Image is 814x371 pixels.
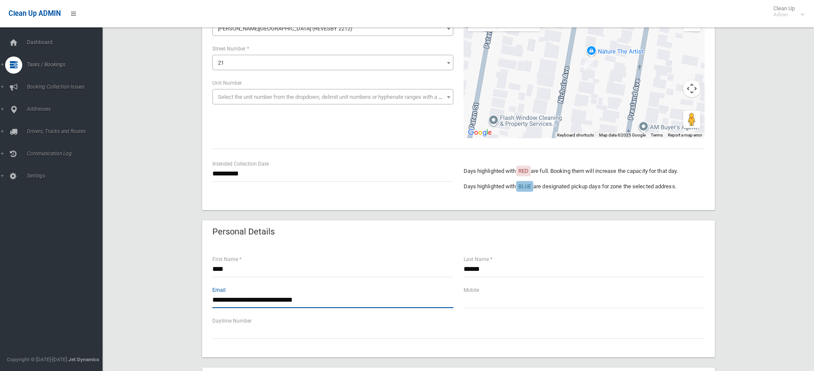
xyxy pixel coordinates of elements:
span: Drivers, Trucks and Routes [24,128,109,134]
p: Days highlighted with are full. Booking them will increase the capacity for that day. [464,166,705,176]
span: Nichols Avenue (REVESBY 2212) [212,21,453,36]
span: Booking Collection Issues [24,84,109,90]
span: Nichols Avenue (REVESBY 2212) [215,23,451,35]
span: Settings [24,173,109,179]
span: Communication Log [24,151,109,157]
a: Terms (opens in new tab) [651,133,663,137]
img: Google [466,127,494,138]
span: 21 [212,55,453,70]
span: Map data ©2025 Google [599,133,646,137]
span: Copyright © [DATE]-[DATE] [7,356,67,362]
span: 21 [218,59,224,66]
span: Clean Up ADMIN [9,9,61,18]
button: Drag Pegman onto the map to open Street View [683,111,700,128]
button: Map camera controls [683,80,700,97]
p: Days highlighted with are designated pickup days for zone the selected address. [464,181,705,192]
a: Report a map error [668,133,702,137]
span: Clean Up [769,5,803,18]
span: RED [518,168,529,174]
strong: Jet Dynamics [68,356,99,362]
div: 21 Nichols Avenue, REVESBY NSW 2212 [584,56,594,71]
span: Select the unit number from the dropdown, delimit unit numbers or hyphenate ranges with a comma [218,94,457,100]
span: 21 [215,57,451,69]
span: BLUE [518,183,531,190]
small: Admin [773,12,795,18]
span: Addresses [24,106,109,112]
span: Tasks / Bookings [24,62,109,68]
a: Open this area in Google Maps (opens a new window) [466,127,494,138]
span: Dashboard [24,39,109,45]
header: Personal Details [202,223,285,240]
button: Keyboard shortcuts [557,132,594,138]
